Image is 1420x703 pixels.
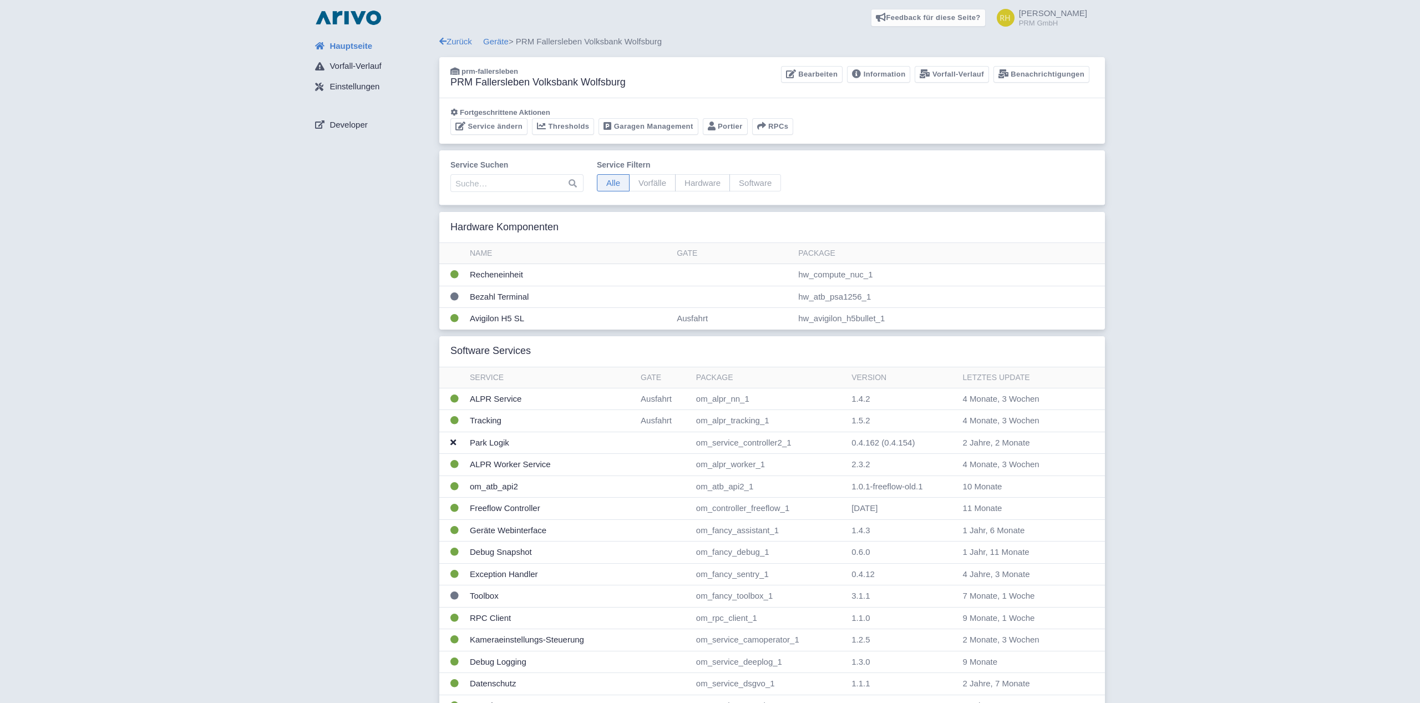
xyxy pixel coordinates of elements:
[465,498,636,520] td: Freeflow Controller
[329,60,381,73] span: Vorfall-Verlauf
[993,66,1089,83] a: Benachrichtigungen
[465,629,636,651] td: Kameraeinstellungs-Steuerung
[465,673,636,695] td: Datenschutz
[465,367,636,388] th: Service
[958,367,1084,388] th: Letztes Update
[958,498,1084,520] td: 11 Monate
[692,454,847,476] td: om_alpr_worker_1
[306,114,439,135] a: Developer
[692,629,847,651] td: om_service_camoperator_1
[597,174,630,191] span: Alle
[465,454,636,476] td: ALPR Worker Service
[692,651,847,673] td: om_service_deeplog_1
[692,519,847,542] td: om_fancy_assistant_1
[629,174,676,191] span: Vorfälle
[851,438,879,447] span: 0.4.162
[958,476,1084,498] td: 10 Monate
[851,394,870,403] span: 1.4.2
[483,37,509,46] a: Geräte
[599,118,698,135] a: Garagen Management
[958,388,1084,410] td: 4 Monate, 3 Wochen
[675,174,730,191] span: Hardware
[450,221,559,234] h3: Hardware Komponenten
[851,591,870,600] span: 3.1.1
[703,118,748,135] a: Portier
[958,410,1084,432] td: 4 Monate, 3 Wochen
[851,482,922,491] span: 1.0.1-freeflow-old.1
[752,118,794,135] button: RPCs
[692,476,847,498] td: om_atb_api2_1
[465,388,636,410] td: ALPR Service
[450,159,584,171] label: Service suchen
[329,119,367,132] span: Developer
[636,410,692,432] td: Ausfahrt
[313,9,384,27] img: logo
[729,174,781,191] span: Software
[794,264,1105,286] td: hw_compute_nuc_1
[958,519,1084,542] td: 1 Jahr, 6 Monate
[692,607,847,629] td: om_rpc_client_1
[851,416,870,425] span: 1.5.2
[532,118,594,135] a: Thresholds
[692,585,847,608] td: om_fancy_toolbox_1
[450,118,528,135] a: Service ändern
[847,66,910,83] a: Information
[851,547,870,557] span: 0.6.0
[672,243,794,264] th: Gate
[465,432,636,454] td: Park Logik
[958,542,1084,564] td: 1 Jahr, 11 Monate
[306,36,439,57] a: Hauptseite
[851,679,870,688] span: 1.1.1
[692,410,847,432] td: om_alpr_tracking_1
[851,503,878,513] span: [DATE]
[460,108,550,117] span: Fortgeschrittene Aktionen
[851,525,870,535] span: 1.4.3
[465,286,672,308] td: Bezahl Terminal
[692,432,847,454] td: om_service_controller2_1
[329,80,379,93] span: Einstellungen
[1019,19,1087,27] small: PRM GmbH
[465,563,636,585] td: Exception Handler
[692,542,847,564] td: om_fancy_debug_1
[465,476,636,498] td: om_atb_api2
[636,367,692,388] th: Gate
[781,66,843,83] a: Bearbeiten
[465,410,636,432] td: Tracking
[692,498,847,520] td: om_controller_freeflow_1
[871,9,986,27] a: Feedback für diese Seite?
[851,635,870,644] span: 1.2.5
[958,629,1084,651] td: 2 Monate, 3 Wochen
[439,36,1105,48] div: > PRM Fallersleben Volksbank Wolfsburg
[465,264,672,286] td: Recheneinheit
[958,454,1084,476] td: 4 Monate, 3 Wochen
[915,66,988,83] a: Vorfall-Verlauf
[851,569,875,579] span: 0.4.12
[958,563,1084,585] td: 4 Jahre, 3 Monate
[958,607,1084,629] td: 9 Monate, 1 Woche
[465,519,636,542] td: Geräte Webinterface
[450,345,531,357] h3: Software Services
[1019,8,1087,18] span: [PERSON_NAME]
[461,67,518,75] span: prm-fallersleben
[465,243,672,264] th: Name
[465,651,636,673] td: Debug Logging
[465,607,636,629] td: RPC Client
[465,308,672,330] td: Avigilon H5 SL
[692,563,847,585] td: om_fancy_sentry_1
[465,585,636,608] td: Toolbox
[465,542,636,564] td: Debug Snapshot
[990,9,1087,27] a: [PERSON_NAME] PRM GmbH
[306,77,439,98] a: Einstellungen
[306,56,439,77] a: Vorfall-Verlauf
[692,388,847,410] td: om_alpr_nn_1
[851,459,870,469] span: 2.3.2
[794,308,1105,330] td: hw_avigilon_h5bullet_1
[958,432,1084,454] td: 2 Jahre, 2 Monate
[329,40,372,53] span: Hauptseite
[794,286,1105,308] td: hw_atb_psa1256_1
[881,438,915,447] span: (0.4.154)
[672,308,794,330] td: Ausfahrt
[851,657,870,666] span: 1.3.0
[692,673,847,695] td: om_service_dsgvo_1
[958,651,1084,673] td: 9 Monate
